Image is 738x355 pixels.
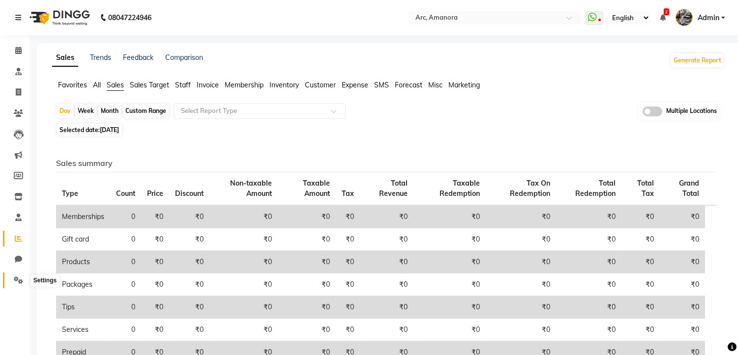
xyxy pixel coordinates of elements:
[336,296,360,319] td: ₹0
[556,273,621,296] td: ₹0
[58,81,87,89] span: Favorites
[75,104,96,118] div: Week
[278,251,336,273] td: ₹0
[360,273,413,296] td: ₹0
[413,319,486,341] td: ₹0
[556,251,621,273] td: ₹0
[413,296,486,319] td: ₹0
[510,179,550,198] span: Tax On Redemption
[664,8,669,15] span: 2
[175,189,204,198] span: Discount
[230,179,272,198] span: Non-taxable Amount
[660,228,705,251] td: ₹0
[413,205,486,228] td: ₹0
[110,296,141,319] td: 0
[165,53,203,62] a: Comparison
[660,273,705,296] td: ₹0
[169,319,209,341] td: ₹0
[278,228,336,251] td: ₹0
[679,179,699,198] span: Grand Total
[278,273,336,296] td: ₹0
[676,9,693,26] img: Admin
[141,273,169,296] td: ₹0
[278,296,336,319] td: ₹0
[93,81,101,89] span: All
[107,81,124,89] span: Sales
[379,179,408,198] span: Total Revenue
[336,228,360,251] td: ₹0
[278,205,336,228] td: ₹0
[413,273,486,296] td: ₹0
[486,228,556,251] td: ₹0
[360,205,413,228] td: ₹0
[374,81,389,89] span: SMS
[556,319,621,341] td: ₹0
[621,319,660,341] td: ₹0
[209,319,278,341] td: ₹0
[110,205,141,228] td: 0
[671,54,724,67] button: Generate Report
[123,53,153,62] a: Feedback
[556,228,621,251] td: ₹0
[169,228,209,251] td: ₹0
[336,273,360,296] td: ₹0
[141,319,169,341] td: ₹0
[62,189,78,198] span: Type
[336,251,360,273] td: ₹0
[110,273,141,296] td: 0
[556,205,621,228] td: ₹0
[209,228,278,251] td: ₹0
[486,273,556,296] td: ₹0
[413,228,486,251] td: ₹0
[90,53,111,62] a: Trends
[52,49,78,67] a: Sales
[209,296,278,319] td: ₹0
[698,13,719,23] span: Admin
[98,104,121,118] div: Month
[360,228,413,251] td: ₹0
[666,107,717,116] span: Multiple Locations
[660,205,705,228] td: ₹0
[169,205,209,228] td: ₹0
[110,228,141,251] td: 0
[56,251,110,273] td: Products
[448,81,480,89] span: Marketing
[621,205,660,228] td: ₹0
[556,296,621,319] td: ₹0
[303,179,330,198] span: Taxable Amount
[100,126,119,134] span: [DATE]
[209,205,278,228] td: ₹0
[621,296,660,319] td: ₹0
[110,251,141,273] td: 0
[486,296,556,319] td: ₹0
[305,81,336,89] span: Customer
[342,189,354,198] span: Tax
[130,81,169,89] span: Sales Target
[621,251,660,273] td: ₹0
[621,273,660,296] td: ₹0
[169,251,209,273] td: ₹0
[209,251,278,273] td: ₹0
[336,205,360,228] td: ₹0
[56,296,110,319] td: Tips
[428,81,443,89] span: Misc
[116,189,135,198] span: Count
[209,273,278,296] td: ₹0
[57,124,121,136] span: Selected date:
[25,4,92,31] img: logo
[637,179,654,198] span: Total Tax
[360,296,413,319] td: ₹0
[486,205,556,228] td: ₹0
[108,4,151,31] b: 08047224946
[360,319,413,341] td: ₹0
[660,13,666,22] a: 2
[169,273,209,296] td: ₹0
[56,205,110,228] td: Memberships
[110,319,141,341] td: 0
[336,319,360,341] td: ₹0
[660,251,705,273] td: ₹0
[141,251,169,273] td: ₹0
[56,319,110,341] td: Services
[169,296,209,319] td: ₹0
[141,205,169,228] td: ₹0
